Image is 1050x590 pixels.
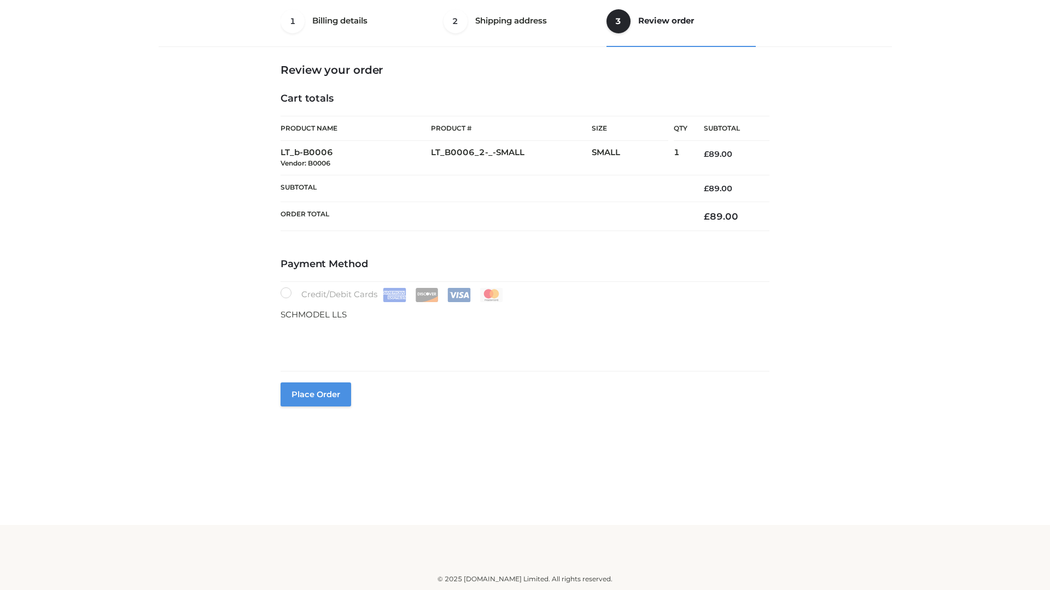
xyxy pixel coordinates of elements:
[281,202,687,231] th: Order Total
[704,211,738,222] bdi: 89.00
[162,574,888,585] div: © 2025 [DOMAIN_NAME] Limited. All rights reserved.
[704,149,732,159] bdi: 89.00
[281,382,351,406] button: Place order
[431,116,592,141] th: Product #
[704,211,710,222] span: £
[447,288,471,302] img: Visa
[281,258,769,270] h4: Payment Method
[480,288,503,302] img: Mastercard
[281,175,687,202] th: Subtotal
[592,141,674,175] td: SMALL
[281,308,769,322] p: SCHMODEL LLS
[674,116,687,141] th: Qty
[674,141,687,175] td: 1
[281,287,504,302] label: Credit/Debit Cards
[415,288,439,302] img: Discover
[281,116,431,141] th: Product Name
[592,116,668,141] th: Size
[704,184,732,193] bdi: 89.00
[281,159,330,167] small: Vendor: B0006
[431,141,592,175] td: LT_B0006_2-_-SMALL
[281,63,769,76] h3: Review your order
[704,149,709,159] span: £
[704,184,709,193] span: £
[383,288,406,302] img: Amex
[281,141,431,175] td: LT_b-B0006
[687,116,769,141] th: Subtotal
[278,319,767,359] iframe: Secure payment input frame
[281,93,769,105] h4: Cart totals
